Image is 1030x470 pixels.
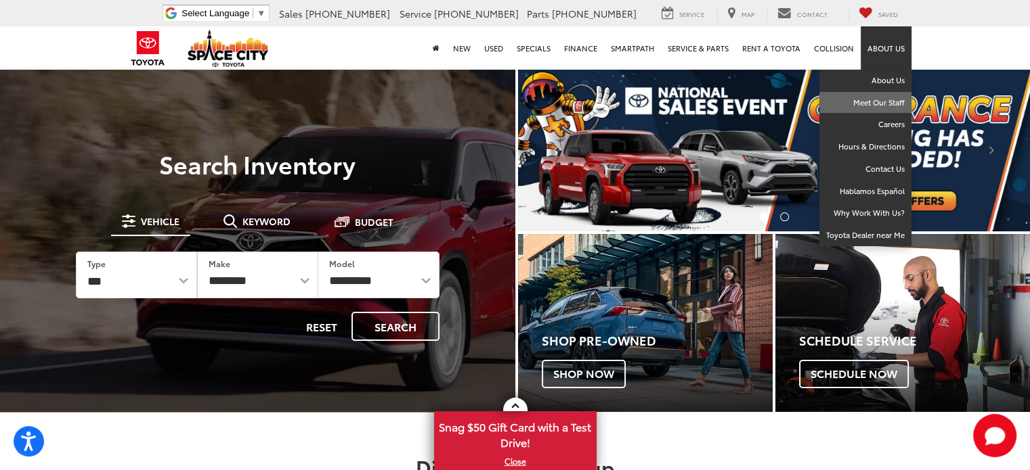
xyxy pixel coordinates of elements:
span: Snag $50 Gift Card with a Test Drive! [435,413,595,454]
a: Rent a Toyota [735,26,807,70]
li: Go to slide number 1. [760,212,769,221]
div: Toyota [775,234,1030,412]
a: Service & Parts [661,26,735,70]
a: Contact Us [819,158,911,181]
span: Shop Now [542,360,626,388]
a: About Us [819,70,911,92]
span: Keyword [242,216,291,226]
span: Map [742,9,754,18]
li: Go to slide number 2. [780,212,789,221]
a: Contact [767,6,838,21]
label: Type [87,258,106,269]
div: Toyota [518,234,773,412]
a: My Saved Vehicles [849,6,908,21]
span: Service [400,7,431,20]
button: Click to view next picture. [953,95,1030,204]
h3: Search Inventory [57,150,458,177]
a: Schedule Service Schedule Now [775,234,1030,412]
h4: Schedule Service [799,334,1030,348]
a: About Us [861,26,911,70]
span: Schedule Now [799,360,909,388]
label: Model [329,258,355,269]
button: Search [351,312,439,341]
span: Vehicle [141,216,179,226]
a: Used [477,26,510,70]
a: New [446,26,477,70]
img: Space City Toyota [188,30,269,67]
span: Service [679,9,704,18]
a: Map [717,6,765,21]
span: [PHONE_NUMBER] [305,7,390,20]
a: Finance [557,26,604,70]
span: [PHONE_NUMBER] [552,7,637,20]
span: Saved [878,9,898,18]
a: Home [426,26,446,70]
a: Service [651,6,714,21]
span: Budget [355,217,393,227]
a: Shop Pre-Owned Shop Now [518,234,773,412]
button: Reset [295,312,349,341]
span: Parts [527,7,549,20]
span: ▼ [257,8,265,18]
a: Meet Our Staff [819,92,911,114]
a: Why Work With Us? [819,202,911,225]
span: Sales [279,7,303,20]
span: Contact [797,9,828,18]
a: Specials [510,26,557,70]
button: Click to view previous picture. [518,95,595,204]
a: Select Language​ [181,8,265,18]
a: Hablamos Español [819,181,911,203]
label: Make [209,258,230,269]
svg: Start Chat [973,414,1016,457]
a: Toyota Dealer near Me [819,225,911,246]
img: Toyota [123,26,173,70]
a: Collision [807,26,861,70]
span: Select Language [181,8,249,18]
h4: Shop Pre-Owned [542,334,773,348]
a: Careers [819,114,911,136]
button: Toggle Chat Window [973,414,1016,457]
a: Hours & Directions [819,136,911,158]
a: SmartPath [604,26,661,70]
span: [PHONE_NUMBER] [434,7,519,20]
